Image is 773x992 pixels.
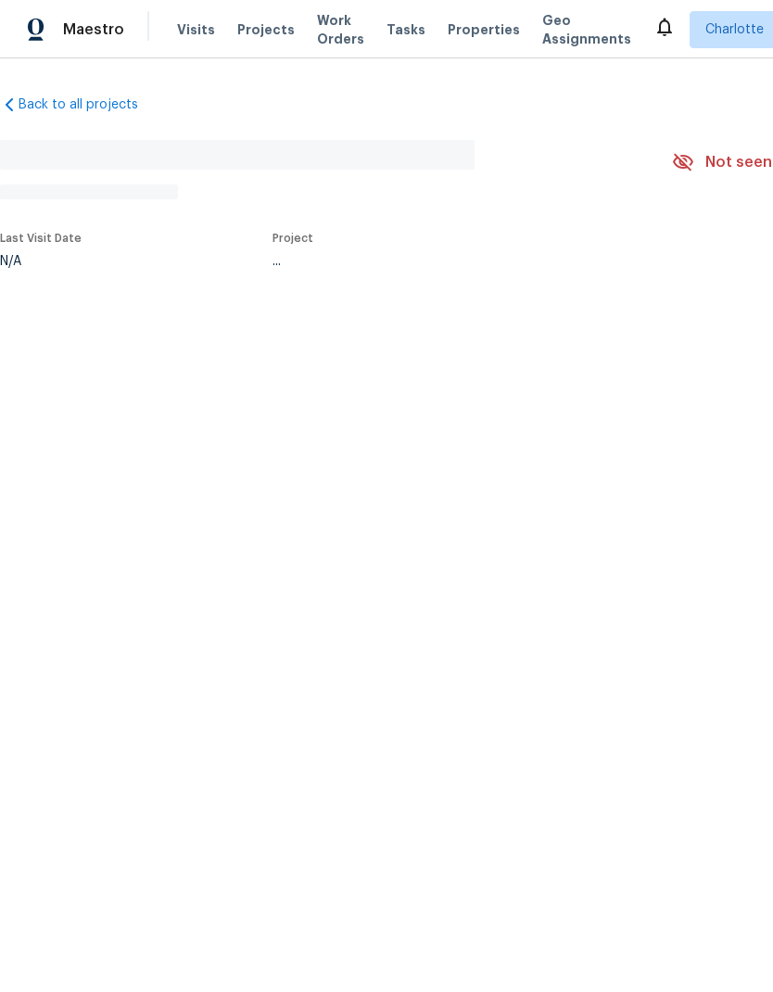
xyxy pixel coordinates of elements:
span: Charlotte [705,20,764,39]
div: ... [272,255,628,268]
span: Work Orders [317,11,364,48]
span: Geo Assignments [542,11,631,48]
span: Properties [448,20,520,39]
span: Project [272,233,313,244]
span: Visits [177,20,215,39]
span: Tasks [386,23,425,36]
span: Maestro [63,20,124,39]
span: Projects [237,20,295,39]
